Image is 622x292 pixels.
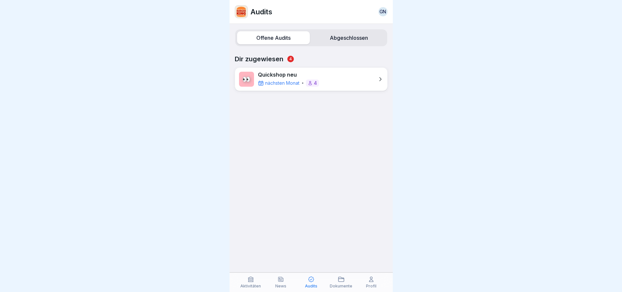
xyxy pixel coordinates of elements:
p: Aktivitäten [240,284,261,288]
div: 👀 [239,72,254,87]
p: Dokumente [330,284,352,288]
p: Audits [250,7,272,16]
p: Quickshop neu [258,72,319,78]
p: Profil [366,284,376,288]
a: 👀Quickshop neunächsten Monat4 [235,67,388,91]
span: 4 [287,56,294,62]
p: News [275,284,286,288]
img: w2f18lwxr3adf3talrpwf6id.png [235,6,247,18]
p: nächsten Monat [265,80,299,86]
p: Dir zugewiesen [235,55,388,63]
p: Audits [305,284,317,288]
p: 4 [314,81,317,85]
label: Offene Audits [237,31,310,44]
label: Abgeschlossen [312,31,385,44]
a: GN [378,7,388,16]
